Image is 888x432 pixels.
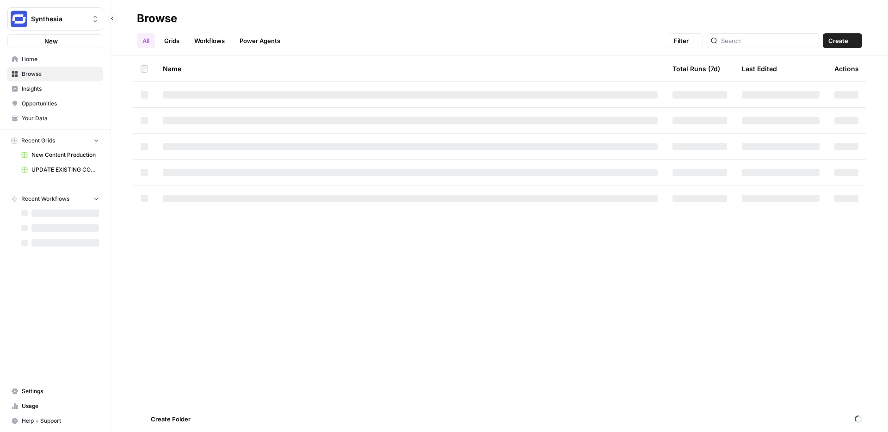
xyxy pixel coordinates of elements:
[834,56,859,81] div: Actions
[7,67,103,81] a: Browse
[7,399,103,413] a: Usage
[189,33,230,48] a: Workflows
[17,148,103,162] a: New Content Production
[22,99,99,108] span: Opportunities
[151,414,191,424] span: Create Folder
[22,402,99,410] span: Usage
[668,33,703,48] button: Filter
[137,33,155,48] a: All
[22,417,99,425] span: Help + Support
[17,162,103,177] a: UPDATE EXISTING CONTENT
[742,56,777,81] div: Last Edited
[31,166,99,174] span: UPDATE EXISTING CONTENT
[7,34,103,48] button: New
[7,52,103,67] a: Home
[159,33,185,48] a: Grids
[163,56,658,81] div: Name
[137,412,196,426] button: Create Folder
[674,36,689,45] span: Filter
[31,14,87,24] span: Synthesia
[721,36,815,45] input: Search
[234,33,286,48] a: Power Agents
[22,70,99,78] span: Browse
[7,96,103,111] a: Opportunities
[22,55,99,63] span: Home
[7,111,103,126] a: Your Data
[44,37,58,46] span: New
[672,56,720,81] div: Total Runs (7d)
[22,387,99,395] span: Settings
[7,192,103,206] button: Recent Workflows
[137,11,177,26] div: Browse
[21,136,55,145] span: Recent Grids
[21,195,69,203] span: Recent Workflows
[31,151,99,159] span: New Content Production
[7,134,103,148] button: Recent Grids
[828,36,848,45] span: Create
[11,11,27,27] img: Synthesia Logo
[7,7,103,31] button: Workspace: Synthesia
[22,85,99,93] span: Insights
[22,114,99,123] span: Your Data
[7,384,103,399] a: Settings
[823,33,862,48] button: Create
[7,81,103,96] a: Insights
[7,413,103,428] button: Help + Support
